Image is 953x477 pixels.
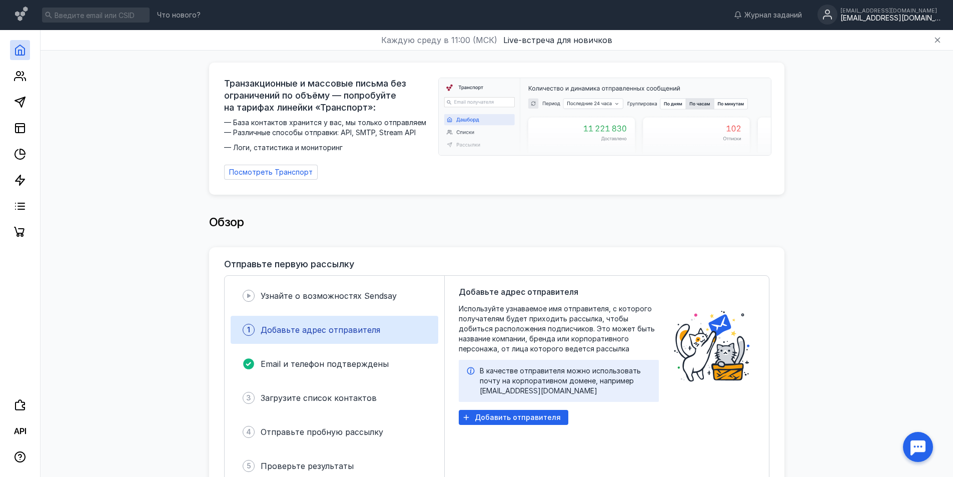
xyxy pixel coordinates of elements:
input: Введите email или CSID [42,8,150,23]
a: Журнал заданий [729,10,807,20]
button: Добавить отправителя [459,410,568,425]
a: Что нового? [152,12,206,19]
div: [EMAIL_ADDRESS][DOMAIN_NAME] [840,8,940,14]
span: Отправьте пробную рассылку [261,427,383,437]
span: Добавить отправителя [475,413,561,422]
img: dashboard-transport-banner [439,78,771,155]
div: [EMAIL_ADDRESS][DOMAIN_NAME] [840,14,940,23]
span: Транзакционные и массовые письма без ограничений по объёму — попробуйте на тарифах линейки «Транс... [224,78,432,114]
span: 5 [247,461,251,471]
span: Добавьте адрес отправителя [261,325,380,335]
span: Обзор [209,215,244,229]
span: 1 [247,325,250,335]
h3: Отправьте первую рассылку [224,259,354,269]
span: Email и телефон подтверждены [261,359,389,369]
span: — База контактов хранится у вас, мы только отправляем — Различные способы отправки: API, SMTP, St... [224,118,432,153]
span: Что нового? [157,12,201,19]
button: Live-встреча для новичков [503,34,612,46]
div: В качестве отправителя можно использовать почту на корпоративном домене, например [EMAIL_ADDRESS]... [480,366,651,396]
span: Посмотреть Транспорт [229,168,313,177]
span: Проверьте результаты [261,461,354,471]
span: Каждую среду в 11:00 (МСК) [381,34,497,46]
span: Загрузите список контактов [261,393,377,403]
span: Используйте узнаваемое имя отправителя, с которого получателям будет приходить рассылка, чтобы до... [459,304,659,354]
span: Live-встреча для новичков [503,35,612,45]
span: Узнайте о возможностях Sendsay [261,291,397,301]
img: poster [669,304,755,389]
span: 3 [246,393,251,403]
a: Посмотреть Транспорт [224,165,318,180]
span: Добавьте адрес отправителя [459,286,578,298]
span: 4 [246,427,251,437]
span: Журнал заданий [744,10,802,20]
